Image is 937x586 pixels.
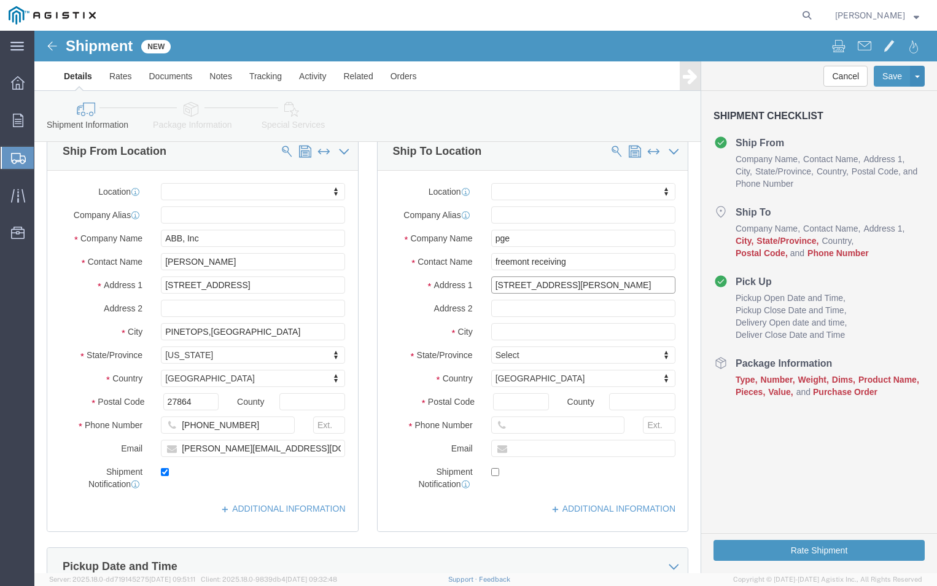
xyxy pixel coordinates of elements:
[34,31,937,573] iframe: FS Legacy Container
[479,576,510,583] a: Feedback
[9,6,96,25] img: logo
[49,576,195,583] span: Server: 2025.18.0-dd719145275
[149,576,195,583] span: [DATE] 09:51:11
[448,576,479,583] a: Support
[201,576,337,583] span: Client: 2025.18.0-9839db4
[733,574,922,585] span: Copyright © [DATE]-[DATE] Agistix Inc., All Rights Reserved
[286,576,337,583] span: [DATE] 09:32:48
[834,8,920,23] button: [PERSON_NAME]
[835,9,905,22] span: Jimmy Dunn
